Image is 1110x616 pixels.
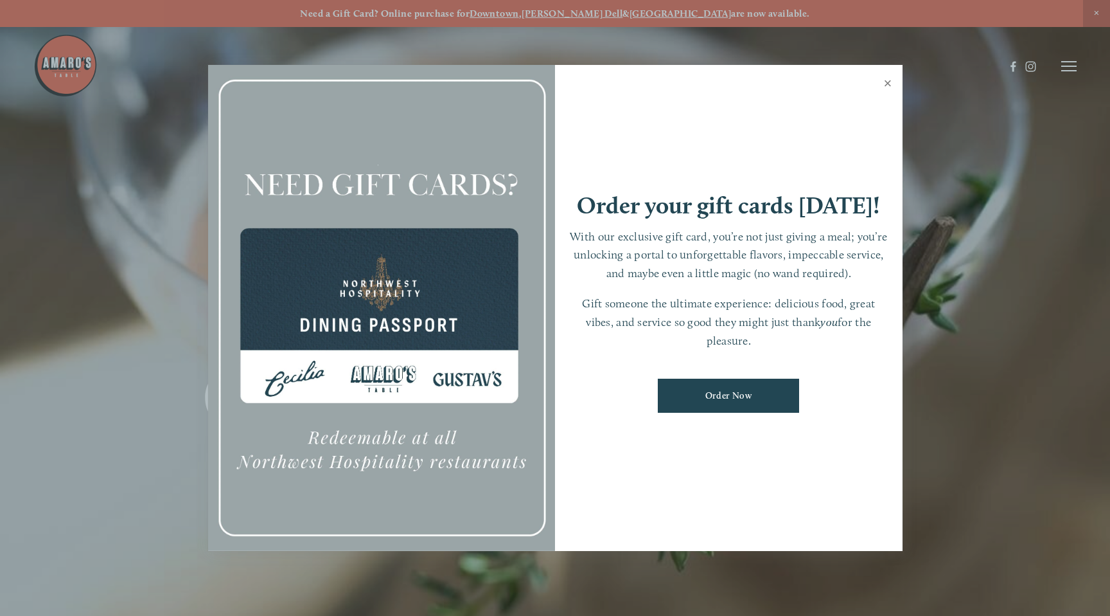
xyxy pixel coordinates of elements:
[820,315,838,329] em: you
[577,194,880,217] h1: Order your gift cards [DATE]!
[568,228,890,283] p: With our exclusive gift card, you’re not just giving a meal; you’re unlocking a portal to unforge...
[876,67,901,103] a: Close
[568,294,890,350] p: Gift someone the ultimate experience: delicious food, great vibes, and service so good they might...
[658,379,799,413] a: Order Now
